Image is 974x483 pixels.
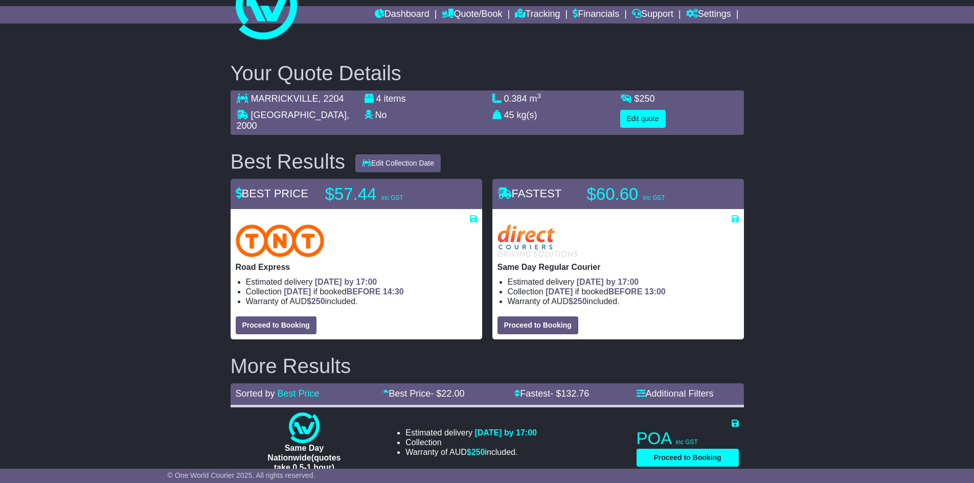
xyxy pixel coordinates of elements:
span: $ [635,94,655,104]
sup: 3 [537,92,541,100]
span: FASTEST [497,187,562,200]
button: Proceed to Booking [236,316,316,334]
button: Edit quote [620,110,666,128]
span: Sorted by [236,388,275,399]
span: m [530,94,541,104]
a: Quote/Book [442,6,502,24]
span: [DATE] by 17:00 [474,428,537,437]
span: items [384,94,406,104]
span: 4 [376,94,381,104]
span: BEFORE [608,287,643,296]
img: Direct: Same Day Regular Courier [497,224,578,257]
a: Support [632,6,673,24]
span: MARRICKVILLE [251,94,319,104]
span: 22.00 [441,388,464,399]
p: $57.44 [325,184,453,204]
li: Collection [508,287,739,296]
li: Warranty of AUD included. [508,296,739,306]
a: Financials [573,6,619,24]
span: [DATE] by 17:00 [577,278,639,286]
a: Best Price [278,388,320,399]
a: Settings [686,6,731,24]
a: Dashboard [375,6,429,24]
span: 45 [504,110,514,120]
li: Estimated delivery [508,277,739,287]
a: Additional Filters [637,388,714,399]
span: 250 [573,297,587,306]
span: $ [467,448,485,456]
button: Edit Collection Date [355,154,441,172]
span: BEST PRICE [236,187,308,200]
span: [DATE] [546,287,573,296]
h2: Your Quote Details [231,62,744,84]
a: Best Price- $22.00 [383,388,464,399]
li: Warranty of AUD included. [405,447,537,457]
span: 250 [640,94,655,104]
a: Fastest- $132.76 [514,388,589,399]
span: 0.384 [504,94,527,104]
span: $ [569,297,587,306]
span: $ [307,297,325,306]
a: Tracking [515,6,560,24]
span: - $ [550,388,589,399]
li: Warranty of AUD included. [246,296,477,306]
span: 14:30 [383,287,404,296]
span: inc GST [643,194,665,201]
li: Estimated delivery [405,428,537,438]
span: 13:00 [645,287,666,296]
button: Proceed to Booking [637,449,739,467]
li: Collection [246,287,477,296]
span: , 2000 [237,110,349,131]
img: TNT Domestic: Road Express [236,224,325,257]
span: , 2204 [319,94,344,104]
p: Road Express [236,262,477,272]
span: inc GST [381,194,403,201]
span: © One World Courier 2025. All rights reserved. [168,471,315,479]
span: kg(s) [517,110,537,120]
span: Same Day Nationwide(quotes take 0.5-1 hour) [267,444,341,472]
span: 132.76 [561,388,589,399]
span: if booked [546,287,665,296]
img: One World Courier: Same Day Nationwide(quotes take 0.5-1 hour) [289,412,320,443]
span: - $ [431,388,464,399]
span: 250 [471,448,485,456]
span: [DATE] by 17:00 [315,278,377,286]
span: if booked [284,287,403,296]
span: [DATE] [284,287,311,296]
div: Best Results [225,150,351,173]
span: 250 [311,297,325,306]
span: No [375,110,387,120]
span: inc GST [676,439,698,446]
p: Same Day Regular Courier [497,262,739,272]
h2: More Results [231,355,744,377]
button: Proceed to Booking [497,316,578,334]
p: POA [637,428,739,449]
li: Collection [405,438,537,447]
span: BEFORE [347,287,381,296]
li: Estimated delivery [246,277,477,287]
span: [GEOGRAPHIC_DATA] [251,110,347,120]
p: $60.60 [587,184,715,204]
